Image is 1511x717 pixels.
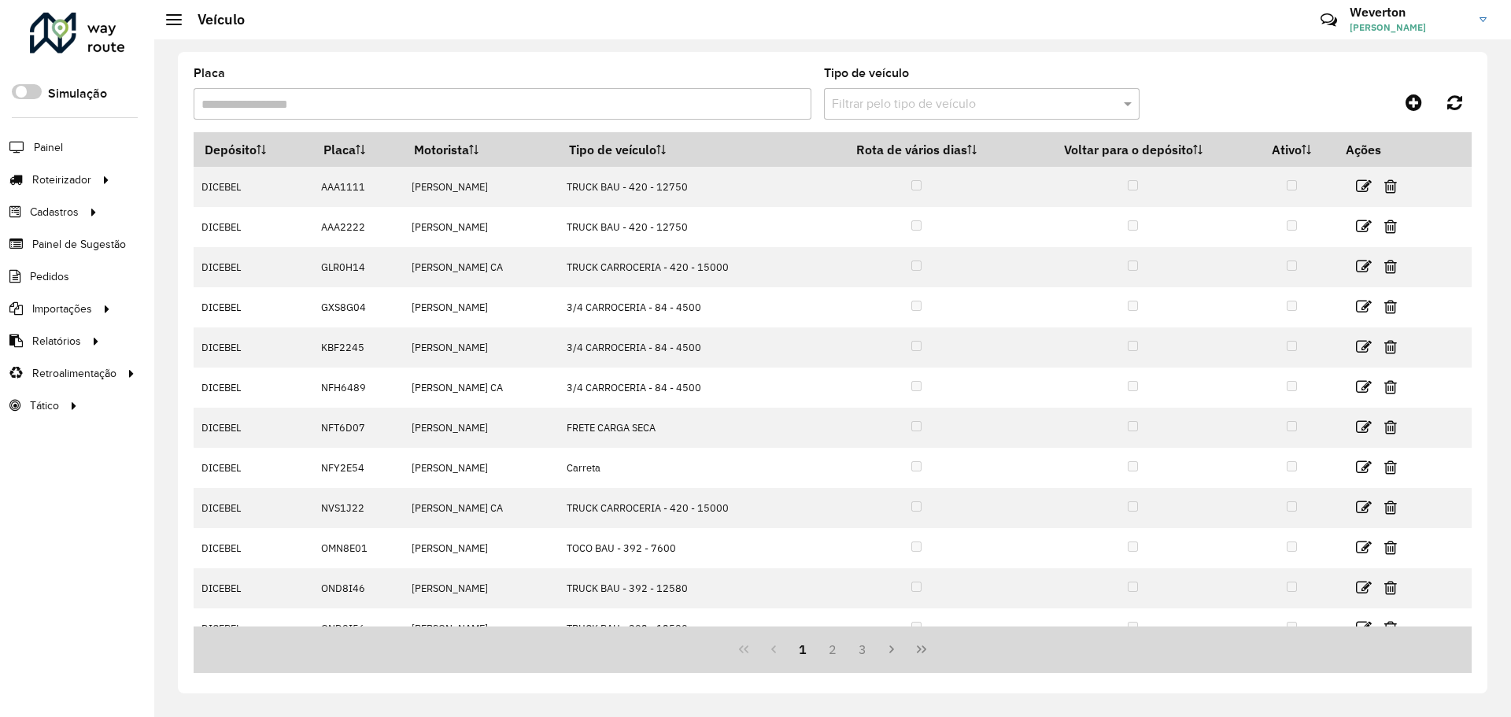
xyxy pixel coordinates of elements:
span: [PERSON_NAME] [1350,20,1468,35]
td: DICEBEL [194,408,312,448]
th: Ações [1336,133,1430,166]
td: [PERSON_NAME] [404,167,559,207]
td: [PERSON_NAME] CA [404,368,559,408]
td: DICEBEL [194,287,312,327]
a: Excluir [1384,577,1397,598]
span: Cadastros [30,204,79,220]
th: Tipo de veículo [558,133,815,167]
button: Last Page [907,634,937,664]
button: 2 [818,634,848,664]
td: OND8I56 [312,608,403,649]
td: FRETE CARGA SECA [558,408,815,448]
a: Editar [1356,336,1372,357]
td: [PERSON_NAME] [404,448,559,488]
label: Tipo de veículo [824,64,909,83]
th: Voltar para o depósito [1018,133,1248,167]
a: Excluir [1384,617,1397,638]
td: 3/4 CARROCERIA - 84 - 4500 [558,287,815,327]
td: NVS1J22 [312,488,403,528]
a: Editar [1356,456,1372,478]
td: GXS8G04 [312,287,403,327]
td: TRUCK CARROCERIA - 420 - 15000 [558,247,815,287]
a: Excluir [1384,256,1397,277]
td: TRUCK CARROCERIA - 420 - 15000 [558,488,815,528]
td: DICEBEL [194,608,312,649]
td: [PERSON_NAME] [404,408,559,448]
a: Editar [1356,537,1372,558]
a: Editar [1356,577,1372,598]
td: DICEBEL [194,167,312,207]
a: Editar [1356,617,1372,638]
span: Painel de Sugestão [32,236,126,253]
a: Excluir [1384,296,1397,317]
h2: Veículo [182,11,245,28]
td: [PERSON_NAME] [404,528,559,568]
button: 1 [788,634,818,664]
td: NFT6D07 [312,408,403,448]
a: Excluir [1384,416,1397,438]
td: GLR0H14 [312,247,403,287]
td: DICEBEL [194,488,312,528]
a: Editar [1356,376,1372,397]
td: [PERSON_NAME] CA [404,488,559,528]
th: Placa [312,133,403,167]
td: DICEBEL [194,207,312,247]
a: Editar [1356,296,1372,317]
a: Editar [1356,416,1372,438]
th: Rota de vários dias [815,133,1018,167]
td: KBF2245 [312,327,403,368]
a: Excluir [1384,376,1397,397]
h3: Weverton [1350,5,1468,20]
td: DICEBEL [194,247,312,287]
span: Importações [32,301,92,317]
td: TRUCK BAU - 392 - 12580 [558,568,815,608]
a: Excluir [1384,176,1397,197]
td: OMN8E01 [312,528,403,568]
td: [PERSON_NAME] [404,327,559,368]
td: TOCO BAU - 392 - 7600 [558,528,815,568]
td: TRUCK BAU - 420 - 12750 [558,167,815,207]
span: Relatórios [32,333,81,349]
td: DICEBEL [194,568,312,608]
span: Painel [34,139,63,156]
a: Editar [1356,256,1372,277]
td: [PERSON_NAME] [404,608,559,649]
td: DICEBEL [194,528,312,568]
td: OND8I46 [312,568,403,608]
td: [PERSON_NAME] [404,568,559,608]
a: Excluir [1384,456,1397,478]
td: [PERSON_NAME] [404,287,559,327]
a: Excluir [1384,216,1397,237]
td: NFY2E54 [312,448,403,488]
label: Placa [194,64,225,83]
td: TRUCK BAU - 392 - 12580 [558,608,815,649]
span: Roteirizador [32,172,91,188]
td: [PERSON_NAME] CA [404,247,559,287]
td: [PERSON_NAME] [404,207,559,247]
td: NFH6489 [312,368,403,408]
td: DICEBEL [194,368,312,408]
a: Excluir [1384,537,1397,558]
td: 3/4 CARROCERIA - 84 - 4500 [558,327,815,368]
a: Excluir [1384,336,1397,357]
a: Editar [1356,216,1372,237]
td: Carreta [558,448,815,488]
td: AAA1111 [312,167,403,207]
td: TRUCK BAU - 420 - 12750 [558,207,815,247]
a: Editar [1356,176,1372,197]
button: 3 [848,634,877,664]
span: Tático [30,397,59,414]
th: Depósito [194,133,312,167]
td: DICEBEL [194,327,312,368]
button: Next Page [877,634,907,664]
label: Simulação [48,84,107,103]
a: Editar [1356,497,1372,518]
span: Pedidos [30,268,69,285]
td: 3/4 CARROCERIA - 84 - 4500 [558,368,815,408]
a: Excluir [1384,497,1397,518]
a: Contato Rápido [1312,3,1346,37]
th: Motorista [404,133,559,167]
th: Ativo [1248,133,1336,167]
td: DICEBEL [194,448,312,488]
td: AAA2222 [312,207,403,247]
